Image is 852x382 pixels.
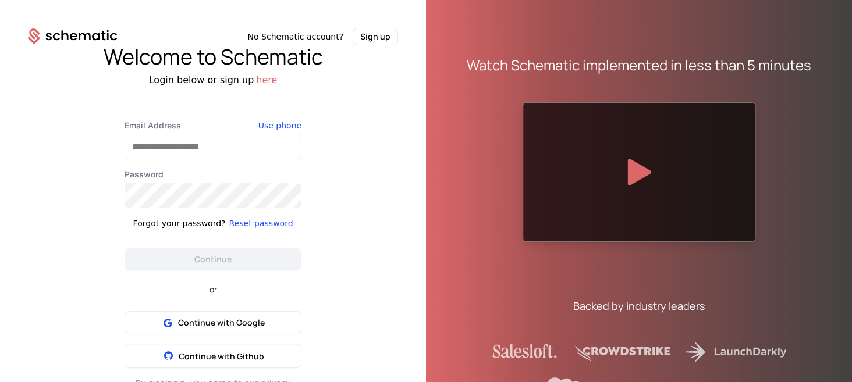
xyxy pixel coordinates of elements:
div: Backed by industry leaders [573,298,705,314]
button: Sign up [353,28,398,45]
label: Email Address [125,120,301,131]
button: Use phone [258,120,301,131]
span: Continue with Github [179,351,264,362]
button: Continue [125,248,301,271]
span: Continue with Google [178,317,265,329]
div: Watch Schematic implemented in less than 5 minutes [467,56,811,74]
button: Reset password [229,217,293,229]
span: or [200,285,226,294]
div: Forgot your password? [133,217,226,229]
span: No Schematic account? [247,31,343,42]
button: Continue with Github [125,344,301,368]
button: here [256,73,277,87]
label: Password [125,169,301,180]
button: Continue with Google [125,311,301,334]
